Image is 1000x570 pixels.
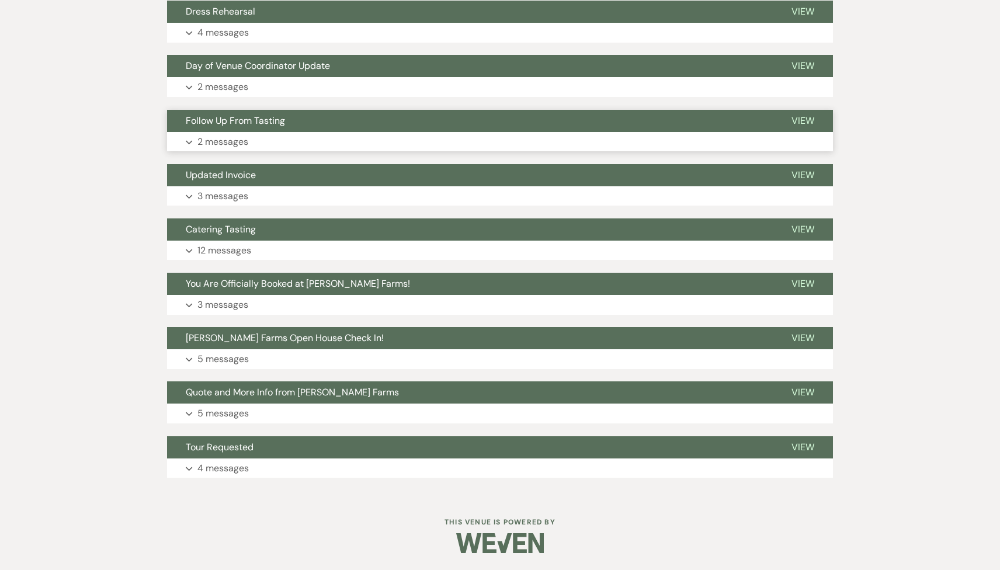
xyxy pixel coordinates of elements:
[186,223,256,235] span: Catering Tasting
[791,223,814,235] span: View
[773,1,833,23] button: View
[167,295,833,315] button: 3 messages
[456,523,544,564] img: Weven Logo
[167,132,833,152] button: 2 messages
[186,441,254,453] span: Tour Requested
[186,114,285,127] span: Follow Up From Tasting
[167,436,773,458] button: Tour Requested
[197,461,249,476] p: 4 messages
[167,349,833,369] button: 5 messages
[186,169,256,181] span: Updated Invoice
[197,25,249,40] p: 4 messages
[167,218,773,241] button: Catering Tasting
[167,404,833,423] button: 5 messages
[197,297,248,312] p: 3 messages
[167,186,833,206] button: 3 messages
[167,1,773,23] button: Dress Rehearsal
[186,332,384,344] span: [PERSON_NAME] Farms Open House Check In!
[167,273,773,295] button: You Are Officially Booked at [PERSON_NAME] Farms!
[197,134,248,150] p: 2 messages
[773,381,833,404] button: View
[197,243,251,258] p: 12 messages
[167,23,833,43] button: 4 messages
[791,332,814,344] span: View
[167,327,773,349] button: [PERSON_NAME] Farms Open House Check In!
[167,381,773,404] button: Quote and More Info from [PERSON_NAME] Farms
[773,55,833,77] button: View
[791,441,814,453] span: View
[186,386,399,398] span: Quote and More Info from [PERSON_NAME] Farms
[186,5,255,18] span: Dress Rehearsal
[167,55,773,77] button: Day of Venue Coordinator Update
[773,164,833,186] button: View
[167,458,833,478] button: 4 messages
[773,327,833,349] button: View
[791,277,814,290] span: View
[773,273,833,295] button: View
[773,110,833,132] button: View
[791,114,814,127] span: View
[167,241,833,260] button: 12 messages
[167,164,773,186] button: Updated Invoice
[773,218,833,241] button: View
[186,60,330,72] span: Day of Venue Coordinator Update
[773,436,833,458] button: View
[197,189,248,204] p: 3 messages
[186,277,410,290] span: You Are Officially Booked at [PERSON_NAME] Farms!
[791,5,814,18] span: View
[197,406,249,421] p: 5 messages
[197,79,248,95] p: 2 messages
[197,352,249,367] p: 5 messages
[791,386,814,398] span: View
[167,110,773,132] button: Follow Up From Tasting
[791,169,814,181] span: View
[791,60,814,72] span: View
[167,77,833,97] button: 2 messages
